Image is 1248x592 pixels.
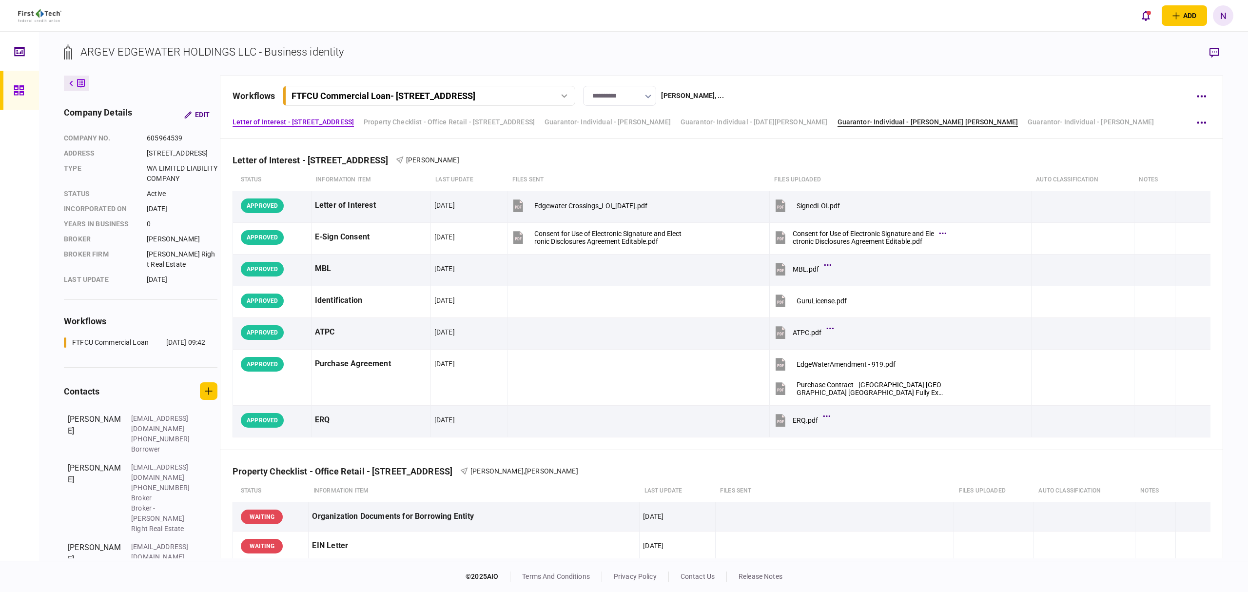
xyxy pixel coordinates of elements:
[773,353,896,375] button: EdgeWaterAmendment - 919.pdf
[131,493,195,503] div: Broker
[64,385,99,398] div: contacts
[534,230,682,245] div: Consent for Use of Electronic Signature and Electronic Disclosures Agreement Editable.pdf
[131,414,195,434] div: [EMAIL_ADDRESS][DOMAIN_NAME]
[233,117,354,127] a: Letter of Interest - [STREET_ADDRESS]
[470,467,524,475] span: [PERSON_NAME]
[64,163,137,184] div: Type
[1135,480,1176,502] th: notes
[434,296,455,305] div: [DATE]
[773,321,831,343] button: ATPC.pdf
[311,169,430,191] th: Information item
[773,226,944,248] button: Consent for Use of Electronic Signature and Electronic Disclosures Agreement Editable.pdf
[241,230,284,245] div: APPROVED
[80,44,344,60] div: ARGEV EDGEWATER HOLDINGS LLC - Business identity
[773,409,828,431] button: ERQ.pdf
[769,169,1031,191] th: Files uploaded
[773,290,847,312] button: GuruLicense.pdf
[406,156,459,164] span: [PERSON_NAME]
[1033,480,1135,502] th: auto classification
[72,337,149,348] div: FTFCU Commercial Loan
[797,381,944,396] div: Purchase Contract - Edgewater Crossings Lakewood WA Fully Executed PSA.pdf
[715,480,954,502] th: files sent
[64,337,205,348] a: FTFCU Commercial Loan[DATE] 09:42
[797,297,847,305] div: GuruLicense.pdf
[309,480,640,502] th: Information item
[131,483,195,493] div: [PHONE_NUMBER]
[283,86,575,106] button: FTFCU Commercial Loan- [STREET_ADDRESS]
[661,91,723,101] div: [PERSON_NAME] , ...
[466,572,510,582] div: © 2025 AIO
[241,413,284,428] div: APPROVED
[64,148,137,158] div: address
[773,377,944,399] button: Purchase Contract - Edgewater Crossings Lakewood WA Fully Executed PSA.pdf
[1213,5,1233,26] button: N
[18,9,61,22] img: client company logo
[147,204,217,214] div: [DATE]
[797,202,840,210] div: SignedLOI.pdf
[545,117,671,127] a: Guarantor- Individual - [PERSON_NAME]
[131,444,195,454] div: Borrower
[131,462,195,483] div: [EMAIL_ADDRESS][DOMAIN_NAME]
[68,462,121,534] div: [PERSON_NAME]
[315,226,427,248] div: E-Sign Consent
[315,290,427,312] div: Identification
[64,106,132,123] div: company details
[954,480,1034,502] th: Files uploaded
[233,169,311,191] th: status
[507,169,769,191] th: files sent
[773,258,829,280] button: MBL.pdf
[643,512,663,521] div: [DATE]
[147,189,217,199] div: Active
[643,541,663,551] div: [DATE]
[292,91,475,101] div: FTFCU Commercial Loan - [STREET_ADDRESS]
[131,434,195,444] div: [PHONE_NUMBER]
[793,230,934,245] div: Consent for Use of Electronic Signature and Electronic Disclosures Agreement Editable.pdf
[241,357,284,372] div: APPROVED
[739,572,782,580] a: release notes
[524,467,525,475] span: ,
[434,415,455,425] div: [DATE]
[233,480,309,502] th: status
[64,275,137,285] div: last update
[64,204,137,214] div: incorporated on
[315,409,427,431] div: ERQ
[434,232,455,242] div: [DATE]
[434,200,455,210] div: [DATE]
[176,106,217,123] button: Edit
[1162,5,1207,26] button: open adding identity options
[614,572,657,580] a: privacy policy
[1028,117,1154,127] a: Guarantor- Individual - [PERSON_NAME]
[68,542,121,583] div: [PERSON_NAME]
[233,89,275,102] div: workflows
[166,337,206,348] div: [DATE] 09:42
[64,219,137,229] div: years in business
[793,329,821,336] div: ATPC.pdf
[131,503,195,534] div: Broker - [PERSON_NAME] Right Real Estate
[147,133,217,143] div: 605964539
[147,219,217,229] div: 0
[525,467,578,475] span: [PERSON_NAME]
[241,198,284,213] div: APPROVED
[147,249,217,270] div: [PERSON_NAME] Right Real Estate
[773,195,840,217] button: SignedLOI.pdf
[1031,169,1134,191] th: auto classification
[233,155,396,165] div: Letter of Interest - [STREET_ADDRESS]
[312,506,636,528] div: Organization Documents for Borrowing Entity
[64,234,137,244] div: Broker
[640,480,715,502] th: last update
[241,325,284,340] div: APPROVED
[64,133,137,143] div: company no.
[68,414,121,454] div: [PERSON_NAME]
[511,195,647,217] button: Edgewater Crossings_LOI_09.12.25.pdf
[241,262,284,276] div: APPROVED
[312,535,636,557] div: EIN Letter
[147,163,217,184] div: WA LIMITED LIABILITY COMPANY
[131,542,195,562] div: [EMAIL_ADDRESS][DOMAIN_NAME]
[838,117,1018,127] a: Guarantor- Individual - [PERSON_NAME] [PERSON_NAME]
[681,572,715,580] a: contact us
[241,510,283,524] div: WAITING
[241,294,284,308] div: APPROVED
[64,315,217,328] div: workflows
[681,117,828,127] a: Guarantor- Individual - [DATE][PERSON_NAME]
[64,189,137,199] div: status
